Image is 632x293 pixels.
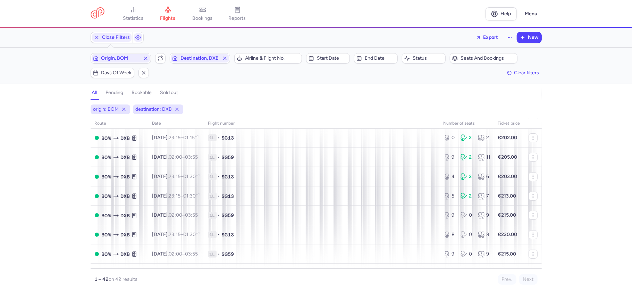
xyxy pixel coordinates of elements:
[528,35,539,40] span: New
[514,70,539,75] span: Clear filters
[102,250,111,258] span: Chhatrapati Shivaji International (Sahar International), Mumbai, India
[184,135,199,141] time: 01:15
[208,193,217,200] span: 1L
[461,212,472,219] div: 0
[222,193,234,200] span: SG13
[208,154,217,161] span: 1L
[196,231,200,235] sup: +1
[102,231,111,238] span: Chhatrapati Shivaji International (Sahar International), Mumbai, India
[204,118,439,129] th: Flight number
[95,155,99,159] span: OPEN
[102,173,111,181] span: Chhatrapati Shivaji International (Sahar International), Mumbai, India
[152,154,198,160] span: [DATE],
[444,231,455,238] div: 8
[169,174,200,179] span: –
[354,53,398,64] button: End date
[402,53,446,64] button: Status
[95,213,99,217] span: OPEN
[461,193,472,200] div: 2
[185,251,198,257] time: 03:55
[95,233,99,237] span: OPEN
[121,153,130,161] span: Dubai, Dubai, United Arab Emirates
[498,274,516,285] button: Prev.
[218,154,220,161] span: •
[218,173,220,180] span: •
[121,173,130,181] span: Dubai, Dubai, United Arab Emirates
[152,251,198,257] span: [DATE],
[461,56,515,61] span: Seats and bookings
[121,231,130,238] span: DXB
[116,6,151,22] a: statistics
[123,15,143,22] span: statistics
[222,154,234,161] span: SG59
[102,134,111,142] span: Chhatrapati Shivaji International (Sahar International), Mumbai, India
[169,232,181,237] time: 23:15
[229,15,246,22] span: reports
[478,231,490,238] div: 8
[102,212,111,219] span: Chhatrapati Shivaji International (Sahar International), Mumbai, India
[505,68,542,78] button: Clear filters
[160,90,178,96] h4: sold out
[169,212,183,218] time: 02:00
[317,56,347,61] span: Start date
[169,154,198,160] span: –
[169,193,181,199] time: 23:15
[461,231,472,238] div: 0
[93,106,119,113] span: origin: BOM
[486,7,517,20] a: Help
[450,53,517,64] button: Seats and bookings
[222,212,234,219] span: SG59
[151,6,185,22] a: flights
[169,174,181,179] time: 23:15
[218,134,220,141] span: •
[95,252,99,256] span: OPEN
[169,251,198,257] span: –
[193,15,213,22] span: bookings
[222,251,234,258] span: SG59
[152,174,200,179] span: [DATE],
[306,53,350,64] button: Start date
[101,70,132,76] span: Days of week
[95,175,99,179] span: OPEN
[95,276,109,282] strong: 1 – 42
[365,56,395,61] span: End date
[92,90,98,96] h4: all
[208,173,217,180] span: 1L
[222,173,234,180] span: SG13
[478,154,490,161] div: 11
[91,7,104,20] a: CitizenPlane red outlined logo
[195,134,199,139] sup: +1
[498,174,517,179] strong: €203.00
[169,135,181,141] time: 23:15
[218,251,220,258] span: •
[101,56,140,61] span: Origin, BOM
[521,7,542,20] button: Menu
[498,212,516,218] strong: €215.00
[444,212,455,219] div: 9
[208,212,217,219] span: 1L
[208,251,217,258] span: 1L
[185,6,220,22] a: bookings
[483,35,498,40] span: Export
[121,192,130,200] span: Dubai, Dubai, United Arab Emirates
[169,135,199,141] span: –
[444,154,455,161] div: 9
[498,154,517,160] strong: €205.00
[91,118,148,129] th: route
[444,173,455,180] div: 4
[519,274,538,285] button: Next
[152,212,198,218] span: [DATE],
[461,251,472,258] div: 0
[222,231,234,238] span: SG13
[245,56,300,61] span: Airline & Flight No.
[494,118,524,129] th: Ticket price
[472,32,503,43] button: Export
[169,251,183,257] time: 02:00
[444,251,455,258] div: 9
[91,32,133,43] button: Close Filters
[184,232,200,237] time: 01:30
[498,193,516,199] strong: €213.00
[498,251,516,257] strong: €215.00
[185,212,198,218] time: 03:55
[500,11,511,16] span: Help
